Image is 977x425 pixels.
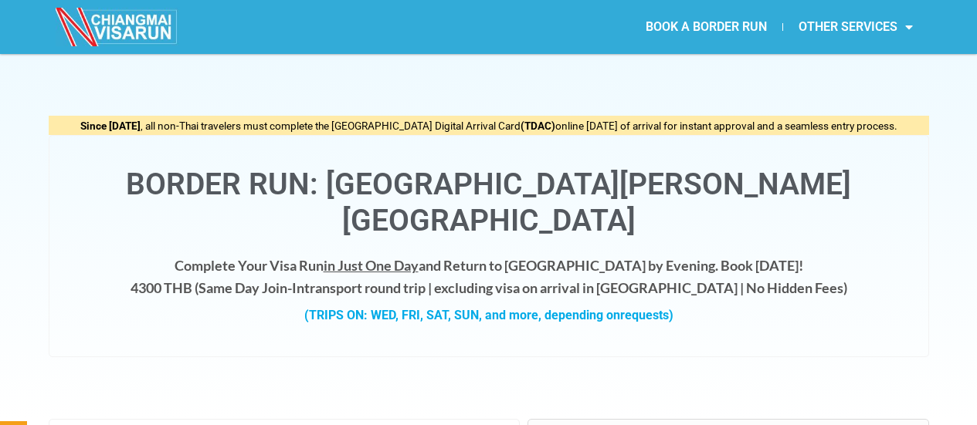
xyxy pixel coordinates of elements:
h4: Complete Your Visa Run and Return to [GEOGRAPHIC_DATA] by Evening. Book [DATE]! 4300 THB ( transp... [65,255,913,299]
a: BOOK A BORDER RUN [630,9,782,45]
h1: Border Run: [GEOGRAPHIC_DATA][PERSON_NAME][GEOGRAPHIC_DATA] [65,167,913,239]
strong: (TRIPS ON: WED, FRI, SAT, SUN, and more, depending on [304,308,673,322]
strong: (TDAC) [521,120,555,132]
nav: Menu [488,9,928,45]
span: , all non-Thai travelers must complete the [GEOGRAPHIC_DATA] Digital Arrival Card online [DATE] o... [80,120,897,132]
span: requests) [620,308,673,322]
a: OTHER SERVICES [783,9,928,45]
strong: Since [DATE] [80,120,141,132]
span: in Just One Day [324,257,419,274]
strong: Same Day Join-In [198,279,304,296]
